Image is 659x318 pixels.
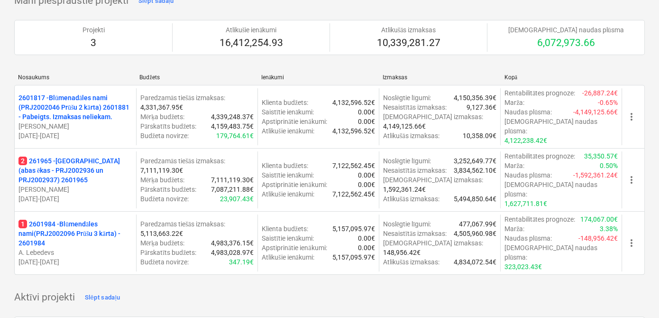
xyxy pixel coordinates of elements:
p: [PERSON_NAME] [18,185,132,194]
p: 10,339,281.27 [377,37,440,50]
p: Apstiprinātie ienākumi : [262,180,327,189]
p: -0.65% [598,98,618,107]
p: Mērķa budžets : [140,175,184,185]
p: Marža : [504,224,524,234]
p: Naudas plūsma : [504,107,552,117]
p: Budžeta novirze : [140,131,189,140]
p: Rentabilitātes prognoze : [504,88,575,98]
p: Klienta budžets : [262,224,308,234]
p: Apstiprinātie ienākumi : [262,243,327,253]
p: Atlikušās izmaksas : [383,257,439,267]
p: 2601817 - Blūmenadāles nami (PRJ2002046 Prūšu 2 kārta) 2601881 - Pabeigts. Izmaksas neliekam. [18,93,132,122]
p: Atlikušie ienākumi [220,25,283,35]
p: 7,122,562.45€ [332,189,375,199]
p: Naudas plūsma : [504,234,552,243]
p: [DEMOGRAPHIC_DATA] naudas plūsma : [504,243,618,262]
p: 7,111,119.30€ [211,175,254,185]
p: 5,113,663.22€ [140,229,183,238]
p: Mērķa budžets : [140,238,184,248]
p: 347.19€ [229,257,254,267]
p: 5,157,095.97€ [332,253,375,262]
p: 4,834,072.54€ [454,257,496,267]
p: 7,111,119.30€ [140,166,183,175]
p: Klienta budžets : [262,98,308,107]
p: -1,592,361.24€ [573,170,618,180]
p: -26,887.24€ [582,88,618,98]
p: 4,132,596.52€ [332,98,375,107]
p: A. Lebedevs [18,248,132,257]
p: 35,350.57€ [584,151,618,161]
p: Nesaistītās izmaksas : [383,166,447,175]
p: Saistītie ienākumi : [262,170,314,180]
span: 2 [18,157,27,165]
p: 1,592,361.24€ [383,185,426,194]
p: 5,157,095.97€ [332,224,375,234]
p: 323,023.43€ [504,262,542,271]
p: 0.00€ [358,117,375,126]
p: 4,150,356.39€ [454,93,496,103]
p: Budžeta novirze : [140,257,189,267]
p: Noslēgtie līgumi : [383,219,431,229]
p: 3.38% [600,224,618,234]
p: 3 [82,37,105,50]
p: Apstiprinātie ienākumi : [262,117,327,126]
p: Mērķa budžets : [140,112,184,122]
p: Atlikušās izmaksas [377,25,440,35]
div: Kopā [504,74,618,81]
button: Slēpt sadaļu [82,290,123,305]
p: 148,956.42€ [383,248,421,257]
p: Pārskatīts budžets : [140,122,196,131]
p: 4,159,483.75€ [211,122,254,131]
div: Chat Widget [612,272,659,318]
p: Paredzamās tiešās izmaksas : [140,219,225,229]
p: 4,132,596.52€ [332,126,375,136]
p: Naudas plūsma : [504,170,552,180]
p: Paredzamās tiešās izmaksas : [140,156,225,166]
span: more_vert [626,174,637,186]
p: Nesaistītās izmaksas : [383,103,447,112]
div: 12601984 -Blūmendāles nami(PRJ2002096 Prūšu 3 kārta) - 2601984A. Lebedevs[DATE]-[DATE] [18,219,132,267]
p: 1,627,711.81€ [504,199,547,208]
p: Aktīvi projekti [14,291,75,304]
p: Rentabilitātes prognoze : [504,215,575,224]
p: 4,149,125.66€ [383,122,426,131]
p: 179,764.61€ [216,131,254,140]
p: 0.00€ [358,170,375,180]
p: 9,127.36€ [467,103,496,112]
span: more_vert [626,111,637,122]
p: Nesaistītās izmaksas : [383,229,447,238]
p: 0.50% [600,161,618,170]
p: 4,331,367.95€ [140,103,183,112]
p: Atlikušie ienākumi : [262,126,314,136]
p: -148,956.42€ [578,234,618,243]
span: 1 [18,220,27,228]
p: [DEMOGRAPHIC_DATA] izmaksas : [383,112,483,122]
p: 6,072,973.66 [508,37,624,50]
div: Budžets [139,74,253,81]
p: Pārskatīts budžets : [140,248,196,257]
p: 2601984 - Blūmendāles nami(PRJ2002096 Prūšu 3 kārta) - 2601984 [18,219,132,248]
p: [DATE] - [DATE] [18,131,132,140]
span: more_vert [626,237,637,249]
p: [DATE] - [DATE] [18,194,132,204]
p: 10,358.09€ [463,131,496,140]
p: [PERSON_NAME] [18,122,132,131]
p: 0.00€ [358,243,375,253]
p: 7,087,211.88€ [211,185,254,194]
p: [DEMOGRAPHIC_DATA] naudas plūsma : [504,180,618,199]
p: 3,834,562.10€ [454,166,496,175]
p: [DATE] - [DATE] [18,257,132,267]
p: [DEMOGRAPHIC_DATA] naudas plūsma [508,25,624,35]
p: Pārskatīts budžets : [140,185,196,194]
p: Atlikušās izmaksas : [383,194,439,204]
p: 4,983,376.15€ [211,238,254,248]
div: Izmaksas [383,74,496,81]
p: Projekti [82,25,105,35]
p: Budžeta novirze : [140,194,189,204]
p: Atlikušās izmaksas : [383,131,439,140]
p: Noslēgtie līgumi : [383,93,431,103]
p: 4,339,248.37€ [211,112,254,122]
div: Ienākumi [261,74,375,81]
p: [DEMOGRAPHIC_DATA] naudas plūsma : [504,117,618,136]
div: Slēpt sadaļu [85,292,120,303]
